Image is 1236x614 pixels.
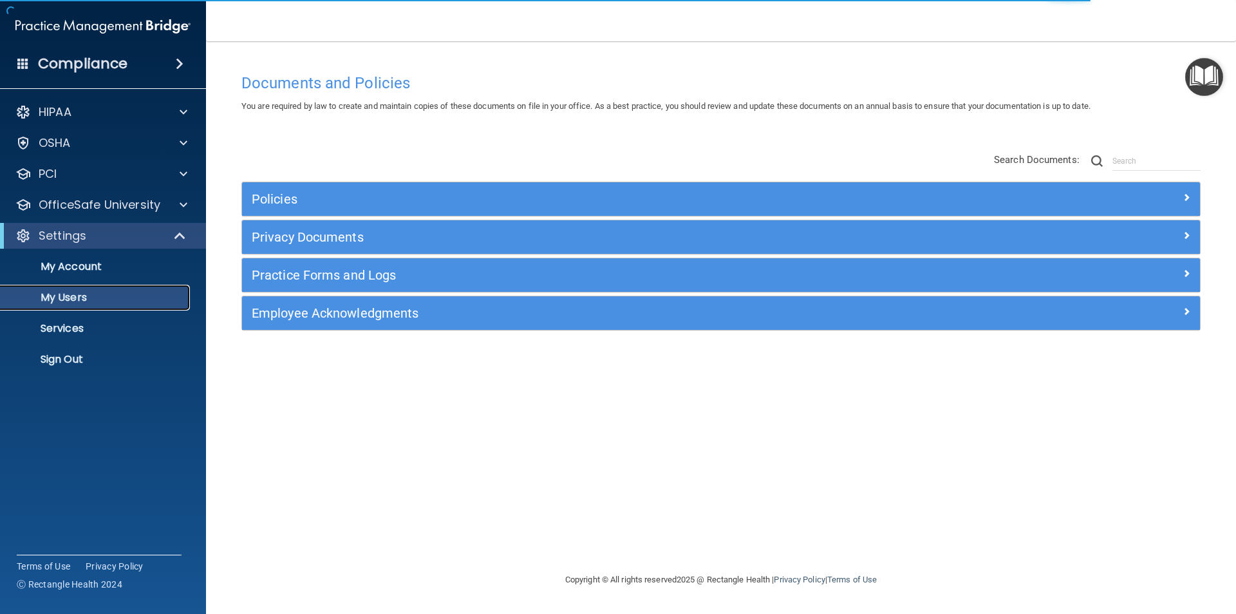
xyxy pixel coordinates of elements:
[15,197,187,213] a: OfficeSafe University
[241,101,1091,111] span: You are required by law to create and maintain copies of these documents on file in your office. ...
[252,189,1190,209] a: Policies
[39,135,71,151] p: OSHA
[15,104,187,120] a: HIPAA
[38,55,127,73] h4: Compliance
[241,75,1201,91] h4: Documents and Policies
[86,560,144,573] a: Privacy Policy
[15,135,187,151] a: OSHA
[252,265,1190,285] a: Practice Forms and Logs
[15,228,187,244] a: Settings
[827,575,877,584] a: Terms of Use
[15,166,187,182] a: PCI
[39,197,160,213] p: OfficeSafe University
[8,291,184,304] p: My Users
[252,192,951,206] h5: Policies
[8,322,184,335] p: Services
[252,268,951,282] h5: Practice Forms and Logs
[994,154,1080,166] span: Search Documents:
[15,14,191,39] img: PMB logo
[1185,58,1223,96] button: Open Resource Center
[252,303,1190,323] a: Employee Acknowledgments
[39,104,71,120] p: HIPAA
[17,578,122,591] span: Ⓒ Rectangle Health 2024
[8,353,184,366] p: Sign Out
[1091,155,1103,167] img: ic-search.3b580494.png
[17,560,70,573] a: Terms of Use
[252,306,951,320] h5: Employee Acknowledgments
[39,166,57,182] p: PCI
[486,559,956,600] div: Copyright © All rights reserved 2025 @ Rectangle Health | |
[774,575,825,584] a: Privacy Policy
[39,228,86,244] p: Settings
[252,227,1190,247] a: Privacy Documents
[8,260,184,273] p: My Account
[252,230,951,244] h5: Privacy Documents
[1112,151,1201,171] input: Search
